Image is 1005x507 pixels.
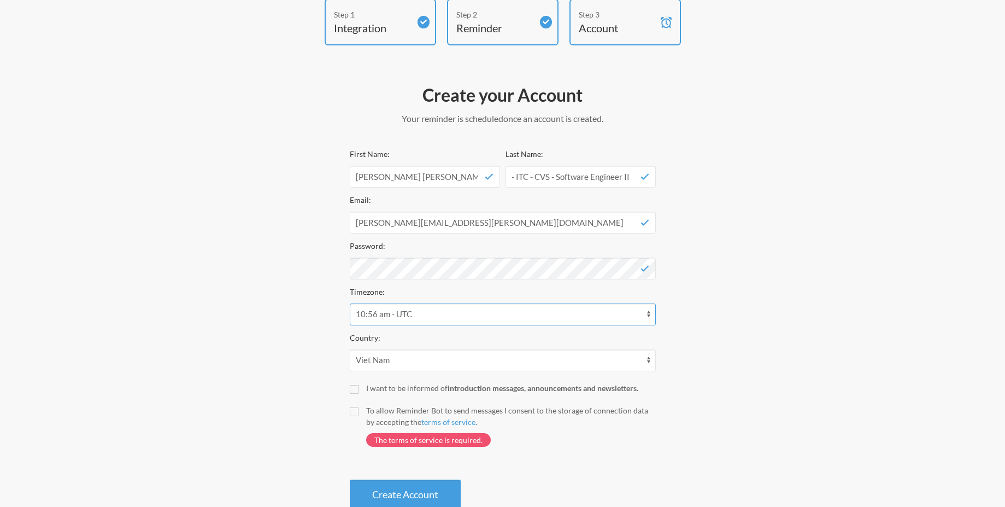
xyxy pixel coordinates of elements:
[350,333,380,342] label: Country:
[421,417,475,427] a: terms of service
[334,20,410,36] h4: Integration
[366,405,656,428] div: To allow Reminder Bot to send messages I consent to the storage of connection data by accepting t...
[448,383,638,393] strong: introduction messages, announcements and newsletters.
[350,195,371,205] label: Email:
[350,385,358,394] input: I want to be informed ofintroduction messages, announcements and newsletters.
[579,20,655,36] h4: Account
[366,382,656,394] div: I want to be informed of
[350,112,656,125] p: Your reminder is scheduled once an account is created.
[350,84,656,107] h2: Create your Account
[456,20,533,36] h4: Reminder
[350,287,385,296] label: Timezone:
[350,407,358,416] input: To allow Reminder Bot to send messages I consent to the storage of connection data by accepting t...
[456,9,533,20] div: Step 2
[350,241,385,250] label: Password:
[366,433,491,447] span: The terms of service is required.
[334,9,410,20] div: Step 1
[506,149,543,159] label: Last Name:
[579,9,655,20] div: Step 3
[350,149,390,159] label: First Name:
